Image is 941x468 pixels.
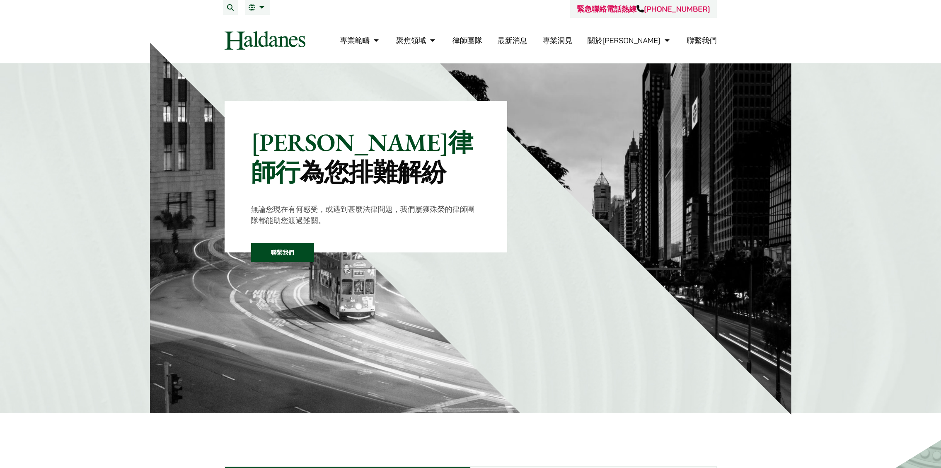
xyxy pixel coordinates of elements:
[251,127,481,187] p: [PERSON_NAME]律師行
[588,36,672,45] a: 關於何敦
[225,31,305,50] img: Logo of Haldanes
[396,36,437,45] a: 聚焦領域
[687,36,717,45] a: 聯繫我們
[452,36,482,45] a: 律師團隊
[340,36,381,45] a: 專業範疇
[542,36,572,45] a: 專業洞見
[251,204,481,226] p: 無論您現在有何感受，或遇到甚麼法律問題，我們屢獲殊榮的律師團隊都能助您渡過難關。
[300,156,446,188] mark: 為您排難解紛
[249,4,266,11] a: 繁
[577,4,710,14] a: 緊急聯絡電話熱線[PHONE_NUMBER]
[251,243,314,262] a: 聯繫我們
[497,36,527,45] a: 最新消息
